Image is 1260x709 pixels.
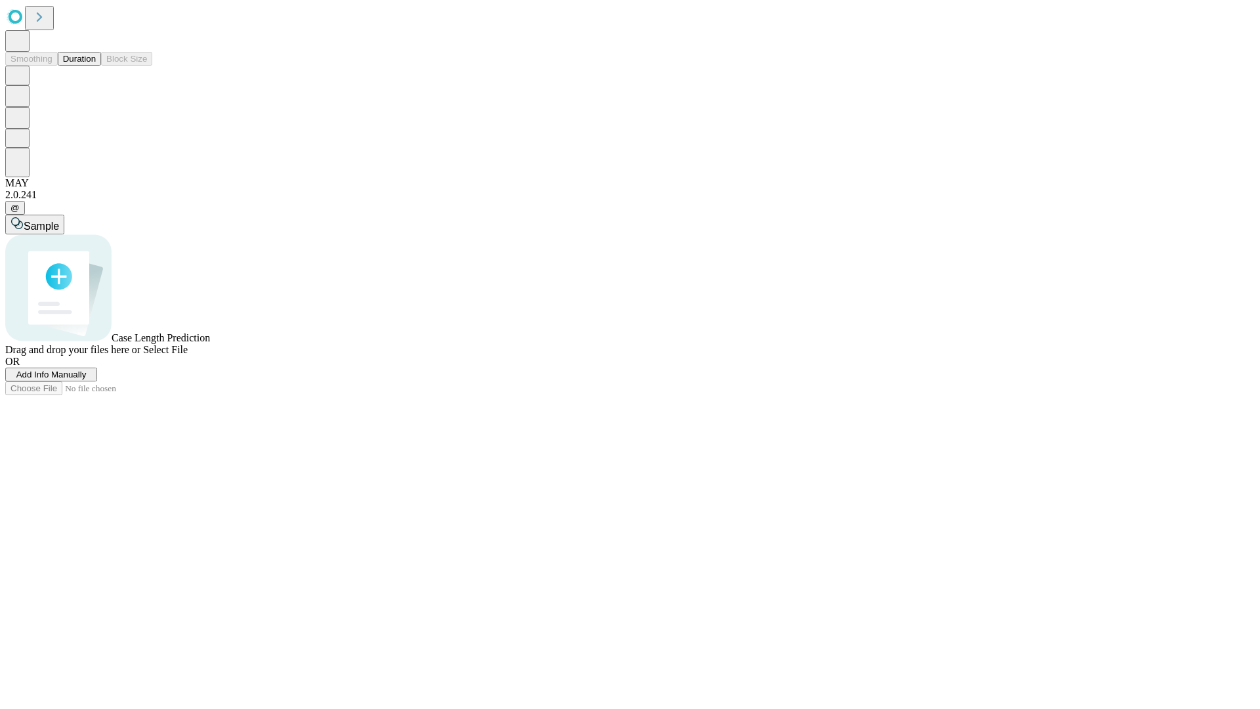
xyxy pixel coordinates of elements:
[5,177,1255,189] div: MAY
[112,332,210,343] span: Case Length Prediction
[5,201,25,215] button: @
[10,203,20,213] span: @
[5,368,97,381] button: Add Info Manually
[5,356,20,367] span: OR
[5,52,58,66] button: Smoothing
[58,52,101,66] button: Duration
[143,344,188,355] span: Select File
[5,344,140,355] span: Drag and drop your files here or
[101,52,152,66] button: Block Size
[16,370,87,379] span: Add Info Manually
[5,215,64,234] button: Sample
[24,221,59,232] span: Sample
[5,189,1255,201] div: 2.0.241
